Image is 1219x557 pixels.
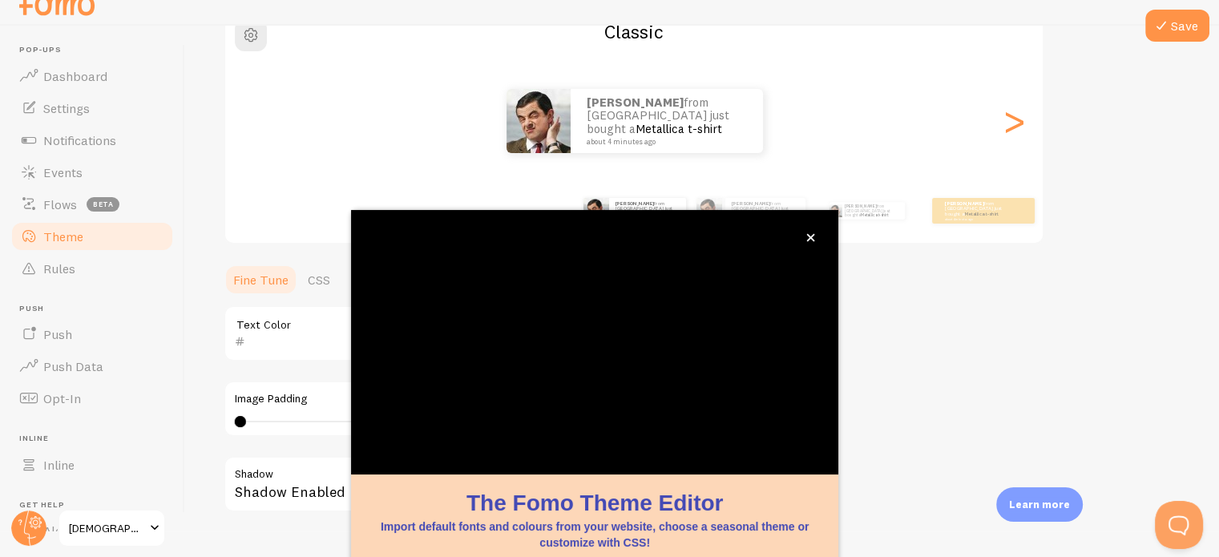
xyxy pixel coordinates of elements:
div: Shadow Enabled [224,456,704,515]
span: Inline [19,434,175,444]
h2: Classic [225,19,1043,44]
span: Dashboard [43,68,107,84]
iframe: Help Scout Beacon - Open [1155,501,1203,549]
p: from [GEOGRAPHIC_DATA] just bought a [732,200,799,220]
span: Theme [43,228,83,244]
span: Inline [43,457,75,473]
p: from [GEOGRAPHIC_DATA] just bought a [945,200,1009,220]
span: Rules [43,260,75,276]
small: about 4 minutes ago [587,138,742,146]
a: Inline [10,449,175,481]
a: [DEMOGRAPHIC_DATA] Bricks [58,509,166,547]
span: Notifications [43,132,116,148]
span: Events [43,164,83,180]
a: Theme [10,220,175,252]
p: Learn more [1009,497,1070,512]
small: about 4 minutes ago [945,217,1007,220]
span: Settings [43,100,90,116]
div: Learn more [996,487,1083,522]
a: Opt-In [10,382,175,414]
h1: The Fomo Theme Editor [370,487,819,519]
label: Image Padding [235,392,693,406]
a: Push Data [10,350,175,382]
strong: [PERSON_NAME] [587,95,684,110]
strong: [PERSON_NAME] [732,200,770,207]
img: Fomo [583,198,609,224]
p: from [GEOGRAPHIC_DATA] just bought a [587,96,747,146]
span: Push [19,304,175,314]
p: Import default fonts and colours from your website, choose a seasonal theme or customize with CSS! [370,519,819,551]
a: Flows beta [10,188,175,220]
a: CSS [298,264,340,296]
button: close, [802,229,819,246]
strong: [PERSON_NAME] [945,200,983,207]
strong: [PERSON_NAME] [616,200,654,207]
a: Metallica t-shirt [964,211,999,217]
span: Pop-ups [19,45,175,55]
a: Events [10,156,175,188]
img: Fomo [507,89,571,153]
span: Push [43,326,72,342]
span: Opt-In [43,390,81,406]
span: Get Help [19,500,175,511]
a: Metallica t-shirt [636,121,722,136]
div: Next slide [1004,63,1023,179]
a: Settings [10,92,175,124]
p: from [GEOGRAPHIC_DATA] just bought a [616,200,680,220]
a: Push [10,318,175,350]
a: Metallica t-shirt [861,212,888,217]
span: beta [87,197,119,212]
a: Notifications [10,124,175,156]
img: Fomo [696,198,722,224]
a: Fine Tune [224,264,298,296]
span: Push Data [43,358,103,374]
a: Dashboard [10,60,175,92]
a: Rules [10,252,175,285]
span: Flows [43,196,77,212]
img: Fomo [829,204,842,217]
span: [DEMOGRAPHIC_DATA] Bricks [69,519,145,538]
strong: [PERSON_NAME] [845,204,877,208]
p: from [GEOGRAPHIC_DATA] just bought a [845,202,898,220]
button: Save [1145,10,1209,42]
